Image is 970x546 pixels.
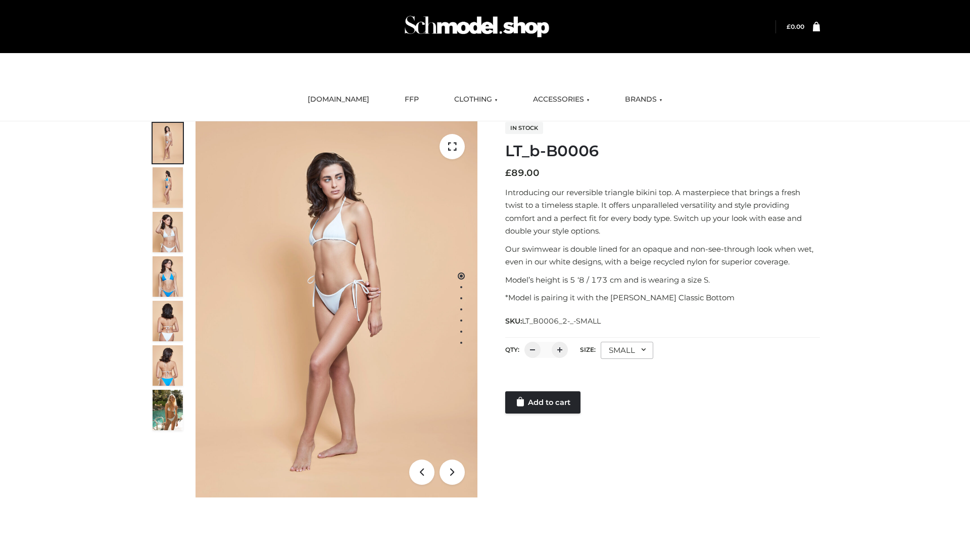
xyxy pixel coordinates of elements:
[601,342,653,359] div: SMALL
[505,167,540,178] bdi: 89.00
[505,142,820,160] h1: LT_b-B0006
[153,345,183,386] img: ArielClassicBikiniTop_CloudNine_AzureSky_OW114ECO_8-scaled.jpg
[153,123,183,163] img: ArielClassicBikiniTop_CloudNine_AzureSky_OW114ECO_1-scaled.jpg
[447,88,505,111] a: CLOTHING
[522,316,601,326] span: LT_B0006_2-_-SMALL
[153,390,183,430] img: Arieltop_CloudNine_AzureSky2.jpg
[505,291,820,304] p: *Model is pairing it with the [PERSON_NAME] Classic Bottom
[153,301,183,341] img: ArielClassicBikiniTop_CloudNine_AzureSky_OW114ECO_7-scaled.jpg
[787,23,804,30] a: £0.00
[300,88,377,111] a: [DOMAIN_NAME]
[505,122,543,134] span: In stock
[401,7,553,47] img: Schmodel Admin 964
[787,23,804,30] bdi: 0.00
[505,391,580,414] a: Add to cart
[505,167,511,178] span: £
[505,346,519,353] label: QTY:
[153,212,183,252] img: ArielClassicBikiniTop_CloudNine_AzureSky_OW114ECO_3-scaled.jpg
[505,186,820,238] p: Introducing our reversible triangle bikini top. A masterpiece that brings a fresh twist to a time...
[153,167,183,208] img: ArielClassicBikiniTop_CloudNine_AzureSky_OW114ECO_2-scaled.jpg
[525,88,597,111] a: ACCESSORIES
[787,23,791,30] span: £
[196,121,477,497] img: ArielClassicBikiniTop_CloudNine_AzureSky_OW114ECO_1
[505,315,602,327] span: SKU:
[505,274,820,287] p: Model’s height is 5 ‘8 / 173 cm and is wearing a size S.
[397,88,426,111] a: FFP
[153,256,183,297] img: ArielClassicBikiniTop_CloudNine_AzureSky_OW114ECO_4-scaled.jpg
[617,88,670,111] a: BRANDS
[505,243,820,268] p: Our swimwear is double lined for an opaque and non-see-through look when wet, even in our white d...
[580,346,596,353] label: Size:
